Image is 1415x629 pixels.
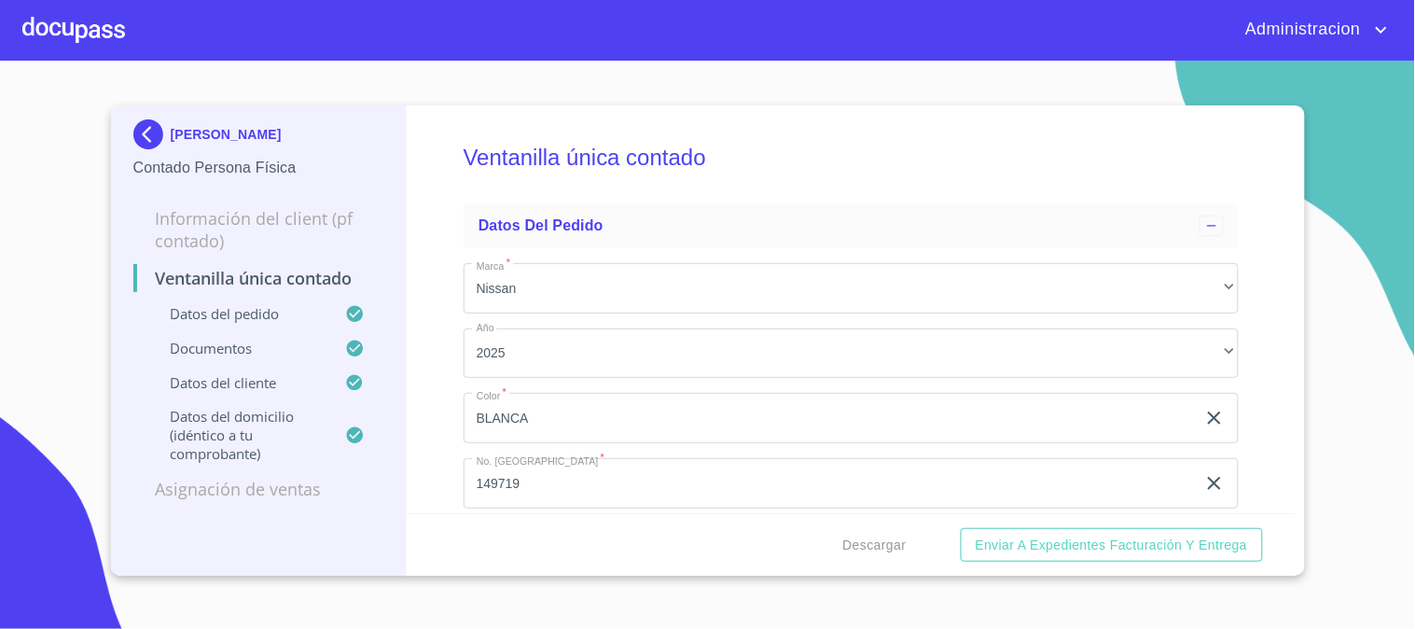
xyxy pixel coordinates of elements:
div: Datos del pedido [464,203,1239,248]
span: Administracion [1231,15,1370,45]
button: clear input [1203,407,1226,429]
span: Enviar a Expedientes Facturación y Entrega [976,534,1248,557]
div: 2025 [464,328,1239,379]
p: Ventanilla única contado [133,267,384,289]
button: clear input [1203,472,1226,495]
div: [PERSON_NAME] [133,119,384,157]
h5: Ventanilla única contado [464,119,1239,196]
button: Enviar a Expedientes Facturación y Entrega [961,528,1263,563]
div: Nissan [464,263,1239,314]
button: Descargar [836,528,914,563]
span: Datos del pedido [479,217,603,233]
p: Datos del pedido [133,304,346,323]
p: Información del Client (PF contado) [133,207,384,252]
p: Asignación de Ventas [133,478,384,500]
p: Datos del domicilio (idéntico a tu comprobante) [133,407,346,463]
p: Documentos [133,339,346,357]
p: Datos del cliente [133,373,346,392]
span: Descargar [843,534,907,557]
p: Contado Persona Física [133,157,384,179]
button: account of current user [1231,15,1393,45]
img: Docupass spot blue [133,119,171,149]
p: [PERSON_NAME] [171,127,282,142]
